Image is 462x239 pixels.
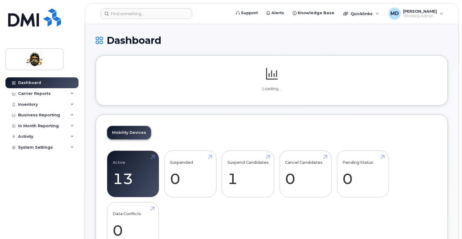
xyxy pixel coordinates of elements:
[107,126,151,139] a: Mobility Devices
[96,35,448,46] h1: Dashboard
[170,154,211,194] a: Suspended 0
[227,154,269,194] a: Suspend Candidates 1
[107,86,437,92] p: Loading...
[285,154,326,194] a: Cancel Candidates 0
[113,154,153,194] a: Active 13
[342,154,383,194] a: Pending Status 0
